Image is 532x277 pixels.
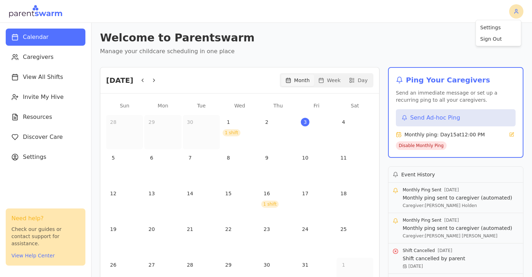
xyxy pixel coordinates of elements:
p: Caregiver: [PERSON_NAME] Holden [403,203,512,208]
p: Shift cancelled by parent [403,255,465,262]
span: [DATE] [444,187,459,193]
div: Settings [477,22,519,33]
div: Sign Out [477,33,519,45]
p: Monthly ping sent to caregiver (automated) [403,194,512,201]
p: Caregiver: [PERSON_NAME] [PERSON_NAME] [403,233,512,239]
span: Monthly Ping Sent [403,187,442,193]
span: [DATE] [438,248,452,253]
p: [DATE] [403,263,465,269]
p: Monthly ping sent to caregiver (automated) [403,225,512,232]
span: Monthly Ping Sent [403,217,442,223]
span: [DATE] [444,217,459,223]
span: Shift Cancelled [403,248,435,253]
